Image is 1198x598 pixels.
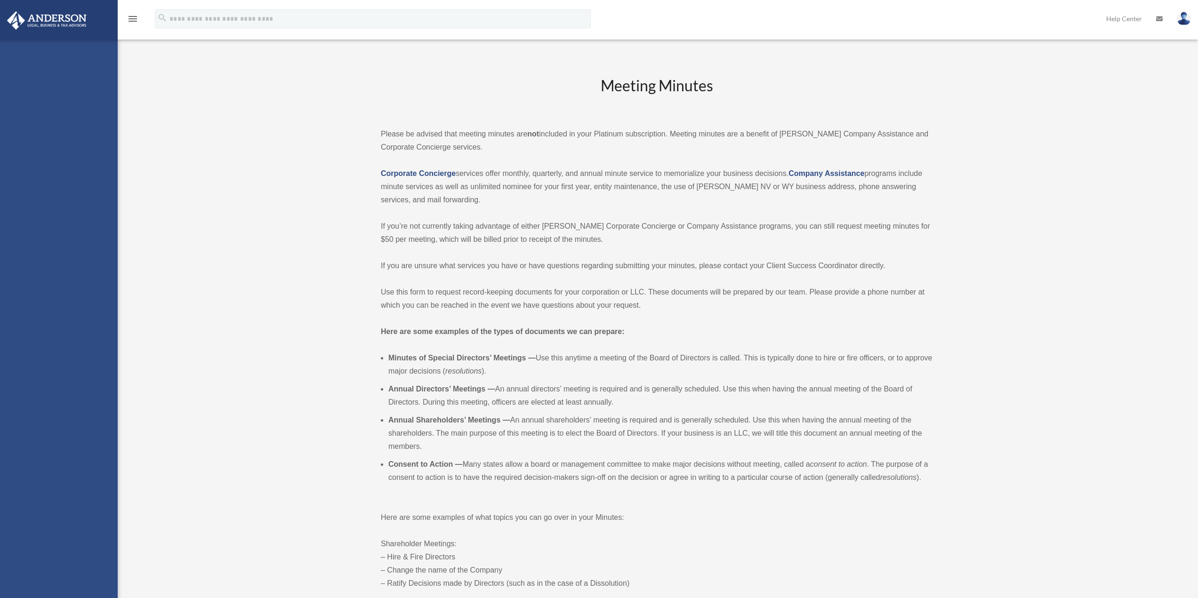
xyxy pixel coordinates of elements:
li: An annual directors’ meeting is required and is generally scheduled. Use this when having the ann... [388,383,933,409]
strong: not [527,130,539,138]
em: resolutions [445,367,482,375]
p: Here are some examples of what topics you can go over in your Minutes: [381,511,933,524]
a: Company Assistance [788,169,864,177]
a: Corporate Concierge [381,169,456,177]
p: services offer monthly, quarterly, and annual minute service to memorialize your business decisio... [381,167,933,207]
i: search [157,13,168,23]
b: Consent to Action — [388,460,463,468]
b: Minutes of Special Directors’ Meetings — [388,354,536,362]
em: resolutions [880,473,917,481]
em: consent to [810,460,845,468]
p: Please be advised that meeting minutes are included in your Platinum subscription. Meeting minute... [381,128,933,154]
h2: Meeting Minutes [381,75,933,114]
strong: Here are some examples of the types of documents we can prepare: [381,327,625,335]
p: If you’re not currently taking advantage of either [PERSON_NAME] Corporate Concierge or Company A... [381,220,933,246]
i: menu [127,13,138,24]
a: menu [127,16,138,24]
li: An annual shareholders’ meeting is required and is generally scheduled. Use this when having the ... [388,414,933,453]
li: Many states allow a board or management committee to make major decisions without meeting, called... [388,458,933,484]
li: Use this anytime a meeting of the Board of Directors is called. This is typically done to hire or... [388,351,933,378]
b: Annual Shareholders’ Meetings — [388,416,510,424]
p: If you are unsure what services you have or have questions regarding submitting your minutes, ple... [381,259,933,272]
b: Annual Directors’ Meetings — [388,385,495,393]
p: Use this form to request record-keeping documents for your corporation or LLC. These documents wi... [381,286,933,312]
img: User Pic [1177,12,1191,25]
em: action [847,460,867,468]
p: Shareholder Meetings: – Hire & Fire Directors – Change the name of the Company – Ratify Decisions... [381,537,933,590]
img: Anderson Advisors Platinum Portal [4,11,89,30]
